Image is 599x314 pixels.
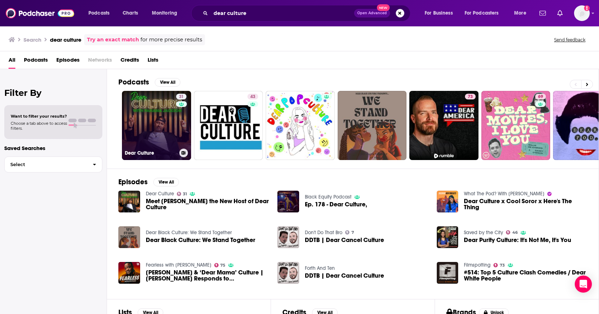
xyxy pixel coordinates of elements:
[24,54,48,69] a: Podcasts
[50,36,81,43] h3: dear culture
[11,121,67,131] span: Choose a tab above to access filters.
[425,8,453,18] span: For Business
[83,7,119,19] button: open menu
[152,8,177,18] span: Monitoring
[146,198,269,210] a: Meet Panama Jackson the New Host of Dear Culture
[464,262,491,268] a: Filmspotting
[118,177,148,186] h2: Episodes
[148,54,158,69] a: Lists
[277,226,299,248] img: DDTB | Dear Cancel Culture
[146,269,269,282] span: [PERSON_NAME] & ‘Dear Mama’ Culture | [PERSON_NAME] Responds to [PERSON_NAME], Critics & Chaos
[574,5,590,21] button: Show profile menu
[155,78,180,87] button: View All
[305,237,384,243] span: DDTB | Dear Cancel Culture
[87,36,139,44] a: Try an exact match
[56,54,80,69] a: Episodes
[118,78,180,87] a: PodcastsView All
[214,263,226,267] a: 75
[493,263,505,267] a: 73
[125,150,176,156] h3: Dear Culture
[420,7,462,19] button: open menu
[121,54,139,69] a: Credits
[584,5,590,11] svg: Add a profile image
[177,192,187,196] a: 31
[574,5,590,21] span: Logged in as eva.kerins
[277,191,299,212] img: Ep. 178 - Dear Culture,
[352,231,354,234] span: 7
[176,94,186,99] a: 31
[123,8,138,18] span: Charts
[118,226,140,248] img: Dear Black Culture: We Stand Together
[305,194,352,200] a: Black Equity Podcast
[250,93,255,101] span: 43
[552,37,588,43] button: Send feedback
[194,91,263,160] a: 43
[247,94,258,99] a: 43
[146,230,232,236] a: Dear Black Culture: We Stand Together
[464,269,587,282] a: #514: Top 5 Culture Clash Comedies / Dear White People
[9,54,15,69] a: All
[305,265,335,271] a: Forth And Ten
[535,94,546,99] a: 69
[198,5,417,21] div: Search podcasts, credits, & more...
[118,7,142,19] a: Charts
[11,114,67,119] span: Want to filter your results?
[506,230,518,235] a: 46
[146,269,269,282] a: Tyre Nichols & ‘Dear Mama’ Culture | Whitlock Responds to Ciara, Critics & Chaos
[118,191,140,212] img: Meet Panama Jackson the New Host of Dear Culture
[305,201,367,207] a: Ep. 178 - Dear Culture,
[4,88,102,98] h2: Filter By
[4,156,102,173] button: Select
[538,93,543,101] span: 69
[514,8,526,18] span: More
[211,7,354,19] input: Search podcasts, credits, & more...
[118,177,179,186] a: EpisodesView All
[437,262,459,284] img: #514: Top 5 Culture Clash Comedies / Dear White People
[88,8,109,18] span: Podcasts
[345,230,354,235] a: 7
[574,5,590,21] img: User Profile
[146,262,211,268] a: Fearless with Jason Whitlock
[118,262,140,284] img: Tyre Nichols & ‘Dear Mama’ Culture | Whitlock Responds to Ciara, Critics & Chaos
[465,94,476,99] a: 73
[146,237,255,243] a: Dear Black Culture: We Stand Together
[537,7,549,19] a: Show notifications dropdown
[437,191,459,212] img: Dear Culture x Cool Soror x Here's The Thing
[357,11,387,15] span: Open Advanced
[464,230,503,236] a: Saved by the City
[460,7,509,19] button: open menu
[554,7,565,19] a: Show notifications dropdown
[277,262,299,284] img: DDTB | Dear Cancel Culture
[88,54,112,69] span: Networks
[179,93,184,101] span: 31
[6,6,74,20] img: Podchaser - Follow, Share and Rate Podcasts
[437,226,459,248] a: Dear Purity Culture: It's Not Me, It's You
[481,91,551,160] a: 69
[183,192,187,196] span: 31
[305,273,384,279] a: DDTB | Dear Cancel Culture
[146,191,174,197] a: Dear Culture
[464,237,571,243] a: Dear Purity Culture: It's Not Me, It's You
[575,276,592,293] div: Open Intercom Messenger
[305,230,342,236] a: Don't Do That Bro
[24,36,41,43] h3: Search
[147,7,186,19] button: open menu
[464,198,587,210] span: Dear Culture x Cool Soror x Here's The Thing
[464,191,544,197] a: What The Pod? With Tricey Trice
